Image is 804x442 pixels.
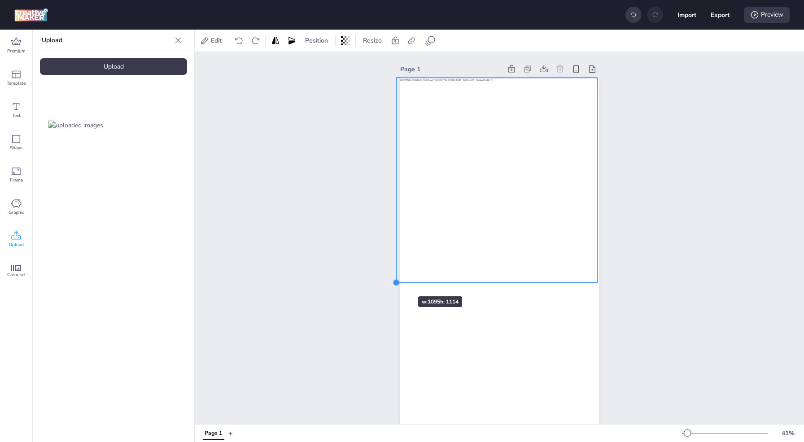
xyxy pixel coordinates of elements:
div: Tabs [198,425,228,441]
span: Frame [10,177,23,184]
p: Upload [42,30,171,51]
span: Template [7,80,26,87]
div: 41 % [777,429,799,438]
button: + [228,425,233,441]
span: Graphic [9,209,24,216]
div: w: 1095 h: 1114 [418,296,462,307]
button: Import [677,5,696,24]
span: Edit [209,36,223,45]
span: Upload [9,241,24,248]
div: Page 1 [400,65,502,74]
img: logo Creative Maker [14,8,48,22]
span: Shape [10,144,22,152]
span: Position [303,36,330,45]
div: Preview [744,7,790,23]
div: Upload [40,58,187,75]
span: Carousel [7,271,26,278]
span: Text [12,112,21,119]
div: Page 1 [205,429,222,438]
span: Premium [7,48,26,55]
button: Export [711,5,730,24]
img: uploaded images [48,121,103,130]
span: Resize [361,36,384,45]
